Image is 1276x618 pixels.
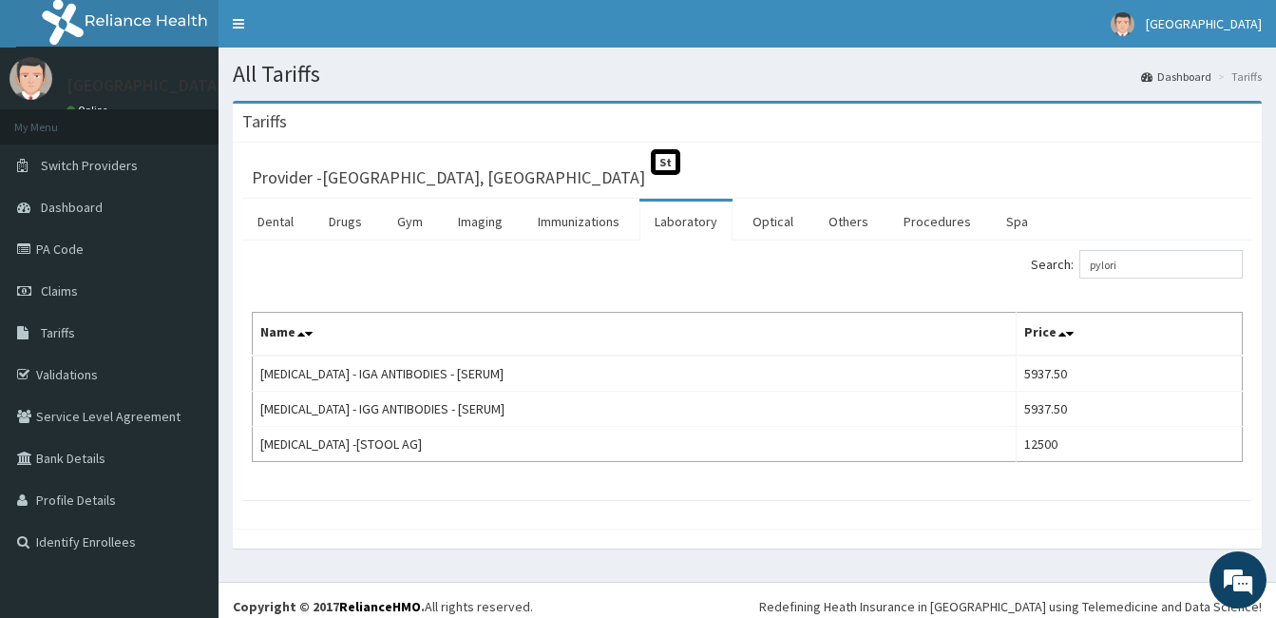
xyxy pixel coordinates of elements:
[759,597,1262,616] div: Redefining Heath Insurance in [GEOGRAPHIC_DATA] using Telemedicine and Data Science!
[242,202,309,241] a: Dental
[252,169,645,186] h3: Provider - [GEOGRAPHIC_DATA], [GEOGRAPHIC_DATA]
[523,202,635,241] a: Immunizations
[1017,392,1243,427] td: 5937.50
[1017,356,1243,392] td: 5937.50
[1141,68,1211,85] a: Dashboard
[651,149,680,175] span: St
[41,199,103,216] span: Dashboard
[1031,250,1243,279] label: Search:
[67,104,112,117] a: Online
[10,415,362,481] textarea: Type your message and hit 'Enter'
[10,57,52,100] img: User Image
[99,106,319,131] div: Chat with us now
[233,598,425,615] strong: Copyright © 2017 .
[110,187,262,379] span: We're online!
[1146,15,1262,32] span: [GEOGRAPHIC_DATA]
[41,282,78,299] span: Claims
[1017,427,1243,462] td: 12500
[813,202,884,241] a: Others
[41,324,75,341] span: Tariffs
[35,95,77,143] img: d_794563401_company_1708531726252_794563401
[1079,250,1243,279] input: Search:
[1213,68,1262,85] li: Tariffs
[443,202,518,241] a: Imaging
[253,427,1017,462] td: [MEDICAL_DATA] -[STOOL AG]
[253,392,1017,427] td: [MEDICAL_DATA] - IGG ANTIBODIES - [SERUM]
[339,598,421,615] a: RelianceHMO
[991,202,1043,241] a: Spa
[312,10,357,55] div: Minimize live chat window
[737,202,809,241] a: Optical
[888,202,986,241] a: Procedures
[253,356,1017,392] td: [MEDICAL_DATA] - IGA ANTIBODIES - [SERUM]
[314,202,377,241] a: Drugs
[1017,313,1243,357] th: Price
[382,202,438,241] a: Gym
[242,113,287,130] h3: Tariffs
[639,202,733,241] a: Laboratory
[67,77,223,94] p: [GEOGRAPHIC_DATA]
[1111,12,1134,36] img: User Image
[253,313,1017,357] th: Name
[41,157,138,174] span: Switch Providers
[233,62,1262,87] h1: All Tariffs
